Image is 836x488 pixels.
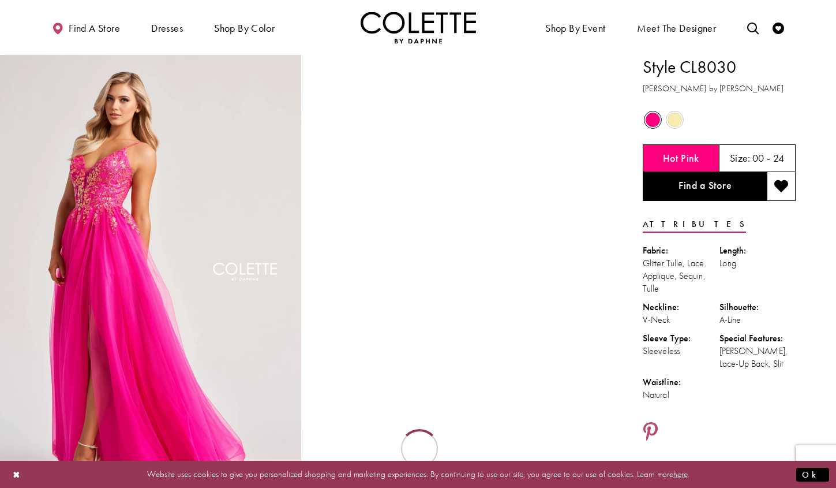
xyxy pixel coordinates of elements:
[49,12,123,43] a: Find a store
[796,467,829,482] button: Submit Dialog
[542,12,608,43] span: Shop By Event
[643,376,719,389] div: Waistline:
[151,23,183,34] span: Dresses
[752,152,785,164] h5: 00 - 24
[643,314,719,326] div: V-Neck
[673,468,688,480] a: here
[361,12,476,43] a: Visit Home Page
[770,12,787,43] a: Check Wishlist
[643,110,663,130] div: Hot Pink
[643,244,719,257] div: Fabric:
[719,244,796,257] div: Length:
[361,12,476,43] img: Colette by Daphne
[69,23,120,34] span: Find a store
[643,257,719,295] div: Glitter Tulle, Lace Applique, Sequin, Tulle
[643,55,796,79] h1: Style CL8030
[307,55,608,206] video: Style CL8030 Colette by Daphne #1 autoplay loop mute video
[545,23,605,34] span: Shop By Event
[719,345,796,370] div: [PERSON_NAME], Lace-Up Back, Slit
[7,464,27,485] button: Close Dialog
[730,151,751,165] span: Size:
[83,467,753,482] p: Website uses cookies to give you personalized shopping and marketing experiences. By continuing t...
[643,82,796,95] h3: [PERSON_NAME] by [PERSON_NAME]
[643,422,658,444] a: Share using Pinterest - Opens in new tab
[637,23,717,34] span: Meet the designer
[719,301,796,314] div: Silhouette:
[634,12,719,43] a: Meet the designer
[719,332,796,345] div: Special Features:
[643,389,719,401] div: Natural
[767,172,796,201] button: Add to wishlist
[663,152,699,164] h5: Chosen color
[148,12,186,43] span: Dresses
[643,216,746,233] a: Attributes
[744,12,762,43] a: Toggle search
[643,109,796,131] div: Product color controls state depends on size chosen
[665,110,685,130] div: Sunshine
[719,257,796,270] div: Long
[211,12,278,43] span: Shop by color
[643,301,719,314] div: Neckline:
[643,332,719,345] div: Sleeve Type:
[214,23,275,34] span: Shop by color
[719,314,796,326] div: A-Line
[643,345,719,357] div: Sleeveless
[643,172,767,201] a: Find a Store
